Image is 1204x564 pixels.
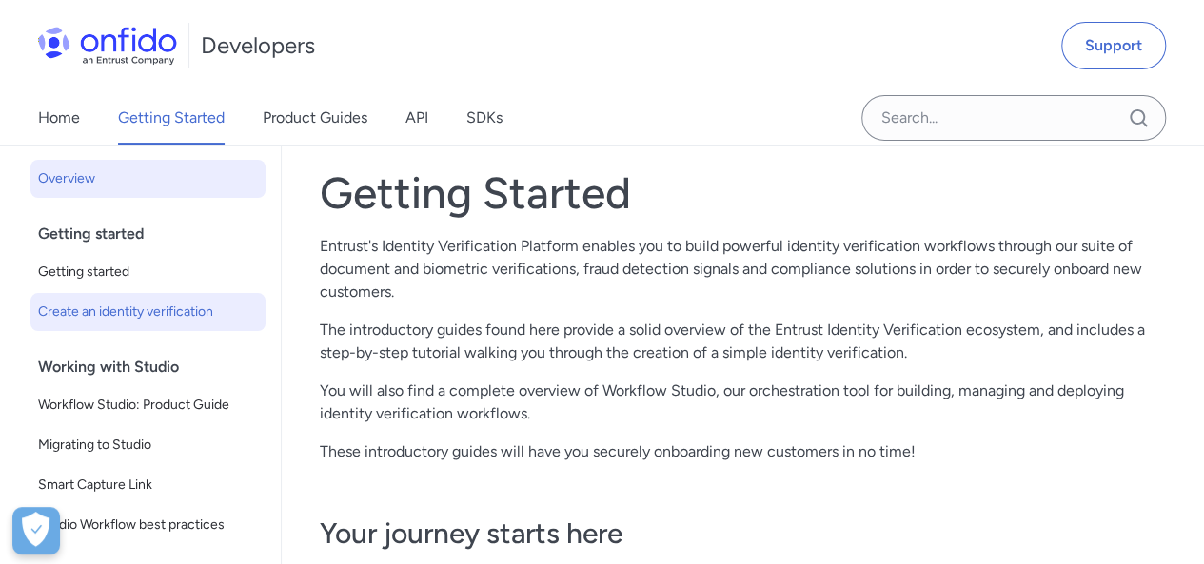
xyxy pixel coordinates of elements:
[320,440,1166,463] p: These introductory guides will have you securely onboarding new customers in no time!
[38,27,177,65] img: Onfido Logo
[38,261,258,283] span: Getting started
[263,91,367,145] a: Product Guides
[861,95,1166,141] input: Onfido search input field
[38,91,80,145] a: Home
[118,91,225,145] a: Getting Started
[30,506,266,544] a: Studio Workflow best practices
[466,91,503,145] a: SDKs
[320,235,1166,303] p: Entrust's Identity Verification Platform enables you to build powerful identity verification work...
[30,466,266,504] a: Smart Capture Link
[30,293,266,331] a: Create an identity verification
[1061,22,1166,69] a: Support
[30,386,266,424] a: Workflow Studio: Product Guide
[38,348,273,386] div: Working with Studio
[38,394,258,417] span: Workflow Studio: Product Guide
[320,166,1166,220] h1: Getting Started
[30,253,266,291] a: Getting started
[320,319,1166,364] p: The introductory guides found here provide a solid overview of the Entrust Identity Verification ...
[30,426,266,464] a: Migrating to Studio
[12,507,60,554] button: Open Preferences
[38,167,258,190] span: Overview
[38,474,258,496] span: Smart Capture Link
[405,91,428,145] a: API
[38,215,273,253] div: Getting started
[201,30,315,61] h1: Developers
[320,515,1166,553] h3: Your journey starts here
[38,514,258,536] span: Studio Workflow best practices
[320,379,1166,425] p: You will also find a complete overview of Workflow Studio, our orchestration tool for building, m...
[38,434,258,457] span: Migrating to Studio
[12,507,60,554] div: Cookie Preferences
[38,301,258,323] span: Create an identity verification
[30,160,266,198] a: Overview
